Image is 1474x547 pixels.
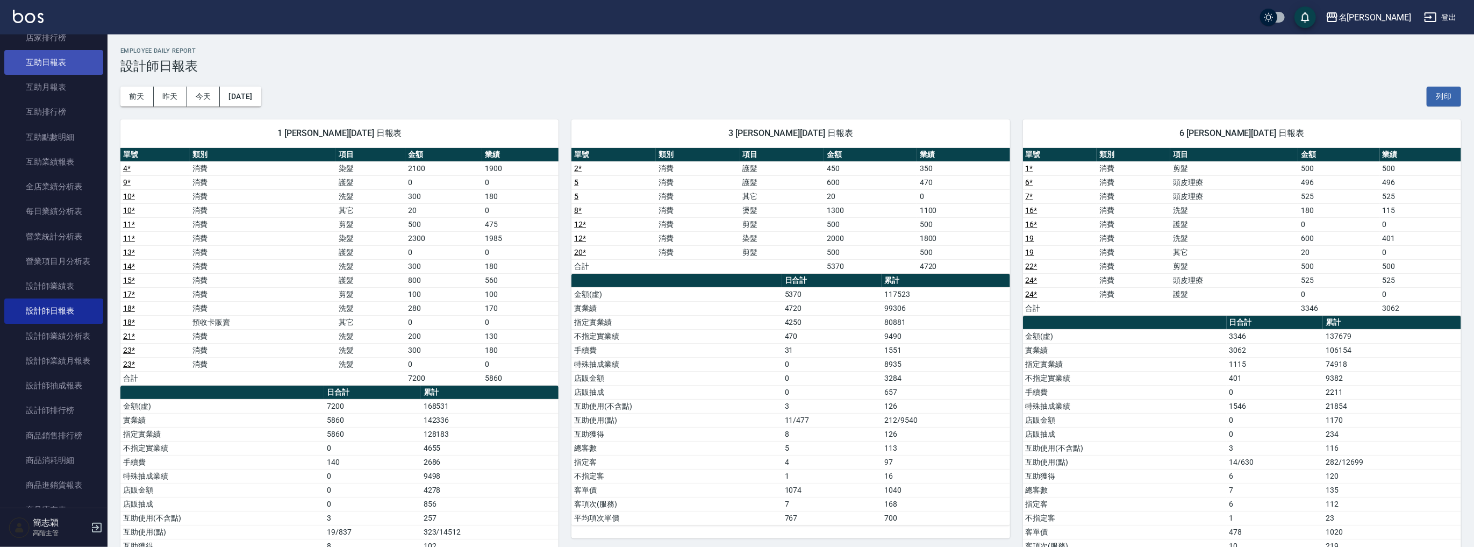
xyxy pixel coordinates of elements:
td: 護髮 [740,175,825,189]
td: 300 [405,189,482,203]
td: 1800 [917,231,1010,245]
td: 113 [882,441,1010,455]
td: 21854 [1323,399,1461,413]
button: 昨天 [154,87,187,106]
a: 19 [1026,234,1034,243]
td: 0 [917,189,1010,203]
a: 互助月報表 [4,75,103,100]
td: 0 [482,315,559,329]
button: 登出 [1420,8,1461,27]
td: 11/477 [782,413,882,427]
td: 2211 [1323,385,1461,399]
td: 實業績 [1023,343,1227,357]
th: 日合計 [324,386,421,400]
td: 5370 [782,287,882,301]
a: 互助日報表 [4,50,103,75]
td: 20 [1298,245,1379,259]
td: 115 [1380,203,1461,217]
h2: Employee Daily Report [120,47,1461,54]
td: 手續費 [120,455,324,469]
img: Person [9,517,30,538]
td: 互助使用(不含點) [1023,441,1227,455]
td: 5860 [482,371,559,385]
td: 消費 [656,189,740,203]
a: 設計師日報表 [4,299,103,323]
a: 商品消耗明細 [4,448,103,473]
th: 業績 [482,148,559,162]
td: 7200 [405,371,482,385]
td: 106154 [1323,343,1461,357]
td: 5860 [324,413,421,427]
td: 525 [1380,189,1461,203]
td: 洗髮 [336,357,405,371]
th: 項目 [740,148,825,162]
td: 180 [482,189,559,203]
td: 手續費 [1023,385,1227,399]
table: a dense table [571,148,1010,274]
td: 1 [782,469,882,483]
td: 600 [1298,231,1379,245]
a: 互助點數明細 [4,125,103,150]
td: 7200 [324,399,421,413]
td: 燙髮 [740,203,825,217]
td: 染髮 [336,231,405,245]
td: 500 [1380,161,1461,175]
h3: 設計師日報表 [120,59,1461,74]
table: a dense table [571,274,1010,525]
th: 業績 [1380,148,1461,162]
td: 護髮 [336,273,405,287]
td: 3 [782,399,882,413]
td: 180 [1298,203,1379,217]
td: 5860 [324,427,421,441]
td: 0 [405,175,482,189]
a: 5 [574,178,578,187]
td: 消費 [1097,175,1170,189]
td: 0 [405,245,482,259]
td: 0 [1227,413,1323,427]
td: 401 [1380,231,1461,245]
td: 消費 [656,175,740,189]
td: 總客數 [571,441,782,455]
td: 消費 [1097,245,1170,259]
td: 0 [1380,287,1461,301]
td: 消費 [190,217,336,231]
a: 商品進銷貨報表 [4,473,103,498]
td: 合計 [120,371,190,385]
td: 剪髮 [1170,259,1298,273]
td: 500 [917,217,1010,231]
th: 項目 [336,148,405,162]
td: 消費 [190,273,336,287]
a: 設計師排行榜 [4,398,103,423]
td: 洗髮 [336,343,405,357]
td: 合計 [571,259,656,273]
td: 3062 [1380,301,1461,315]
a: 互助排行榜 [4,100,103,124]
td: 合計 [1023,301,1097,315]
a: 營業項目月分析表 [4,249,103,274]
td: 800 [405,273,482,287]
td: 470 [917,175,1010,189]
td: 3284 [882,371,1010,385]
td: 8 [782,427,882,441]
td: 80881 [882,315,1010,329]
td: 實業績 [120,413,324,427]
td: 100 [405,287,482,301]
a: 互助業績報表 [4,150,103,174]
td: 234 [1323,427,1461,441]
th: 類別 [1097,148,1170,162]
a: 設計師業績表 [4,274,103,299]
td: 特殊抽成業績 [571,357,782,371]
td: 142336 [421,413,559,427]
a: 19 [1026,248,1034,257]
td: 500 [917,245,1010,259]
td: 14/630 [1227,455,1323,469]
td: 消費 [1097,231,1170,245]
td: 450 [824,161,917,175]
td: 0 [405,357,482,371]
td: 消費 [1097,161,1170,175]
td: 350 [917,161,1010,175]
table: a dense table [1023,148,1461,316]
td: 1985 [482,231,559,245]
span: 1 [PERSON_NAME][DATE] 日報表 [133,128,546,139]
td: 互助獲得 [571,427,782,441]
